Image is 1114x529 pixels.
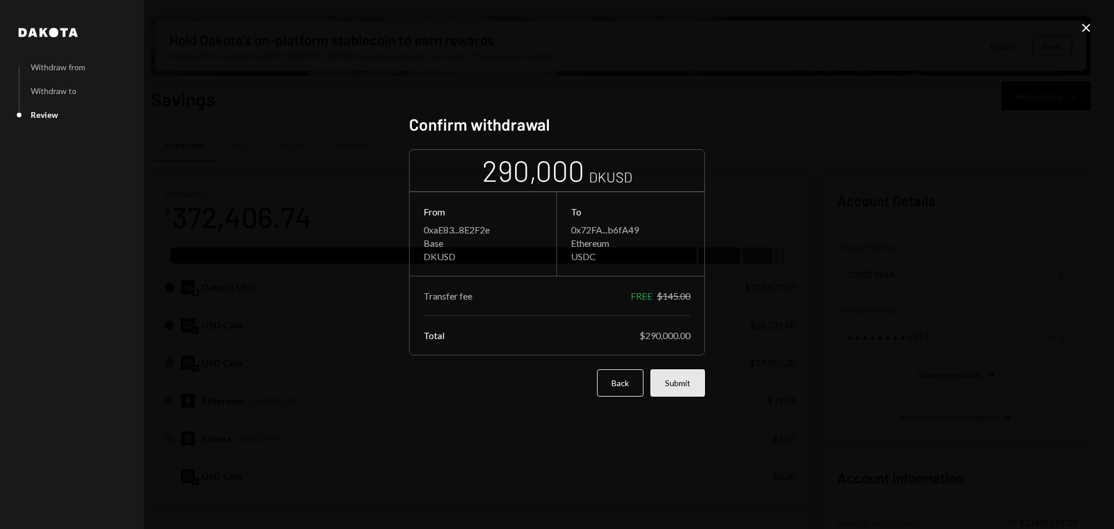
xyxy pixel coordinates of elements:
div: $145.00 [657,290,690,301]
div: 0xaE83...8E2F2e [424,224,542,235]
div: Ethereum [571,237,690,249]
button: Submit [650,369,705,397]
div: Withdraw from [31,62,85,72]
div: Review [31,110,58,120]
div: 290,000 [482,152,584,189]
h2: Confirm withdrawal [409,113,705,136]
div: From [424,206,542,217]
div: To [571,206,690,217]
div: 0x72FA...b6fA49 [571,224,690,235]
div: Base [424,237,542,249]
div: Total [424,330,444,341]
div: $290,000.00 [639,330,690,341]
div: Transfer fee [424,290,472,301]
div: FREE [631,290,652,301]
button: Back [597,369,643,397]
div: DKUSD [424,251,542,262]
div: USDC [571,251,690,262]
div: Withdraw to [31,86,77,96]
div: DKUSD [589,167,632,186]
